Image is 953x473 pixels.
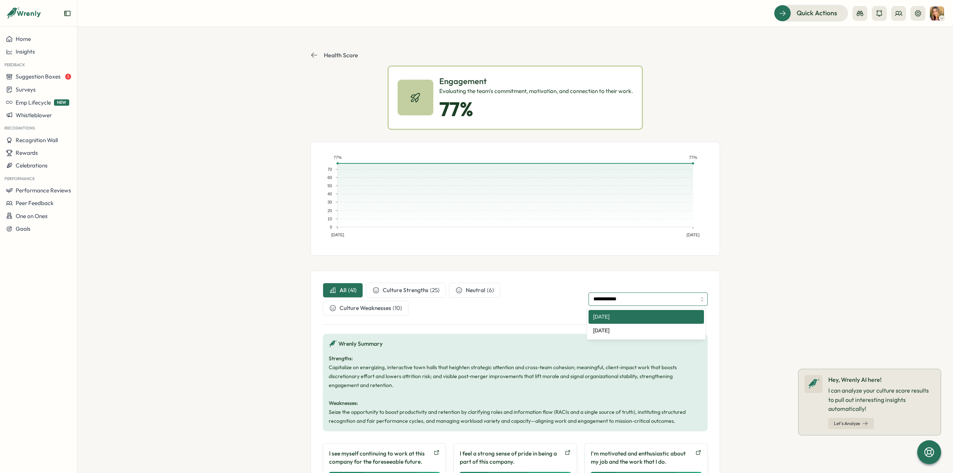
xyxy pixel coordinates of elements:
strong: Strengths: [329,355,353,362]
span: Recognition Wall [16,137,58,144]
span: 1 [65,74,71,80]
span: Culture Weaknesses [340,304,391,312]
button: Quick Actions [774,5,848,21]
text: [DATE] [686,233,699,237]
span: Surveys [16,86,36,93]
span: Performance Reviews [16,187,71,194]
span: NEW [54,99,69,106]
button: Culture Weaknesses(10) [323,301,408,316]
text: 60 [328,175,332,180]
span: Celebrations [16,162,48,169]
span: Culture Strengths [383,286,428,294]
button: Neutral(6) [449,283,500,298]
span: Wrenly Summary [338,340,383,348]
span: Suggestion Boxes [16,73,61,80]
div: [DATE] [589,310,704,324]
span: Home [16,35,31,42]
p: I can analyze your culture score results to pull out interesting insights automatically! [828,386,935,413]
a: Open survey in new tab [434,450,440,466]
div: ( 25 ) [430,286,440,294]
span: One on Ones [16,212,48,220]
span: Peer Feedback [16,199,54,207]
text: 0 [330,225,332,229]
p: Engagement [439,76,633,87]
p: Health Score [324,52,358,58]
div: Evaluating the team's commitment, motivation, and connection to their work. [439,87,633,95]
span: All [340,286,347,294]
p: 77 % [439,98,633,120]
span: Goals [16,225,31,232]
text: 70 [328,167,332,172]
a: Open survey in new tab [695,450,701,466]
div: Capitalize on energizing, interactive town halls that heighten strategic attention and cross-team... [329,354,702,425]
div: ( 41 ) [348,286,357,294]
text: 40 [328,192,332,196]
p: I see myself continuing to work at this company for the foreseeable future. [329,450,431,466]
text: 30 [328,200,332,204]
text: 10 [328,217,332,221]
strong: Weaknesses: [329,400,358,406]
text: [DATE] [331,233,344,237]
p: Hey, Wrenly AI here! [828,375,935,384]
span: Emp Lifecycle [16,99,51,106]
button: Expand sidebar [64,10,71,17]
span: Whistleblower [16,112,52,119]
span: Neutral [466,286,485,294]
span: Let's Analyze [834,421,860,426]
img: Tarin O'Neill [930,6,944,20]
text: 50 [328,183,332,188]
a: Open survey in new tab [565,450,571,466]
button: Let's Analyze [828,418,874,429]
div: ( 6 ) [487,286,494,294]
p: I'm motivated and enthusiastic about my job and the work that I do. [591,450,692,466]
button: Culture Strengths(25) [366,283,446,298]
p: I feel a strong sense of pride in being a part of this company. [460,450,561,466]
span: Quick Actions [797,8,837,18]
span: Insights [16,48,35,55]
div: [DATE] [589,324,704,338]
span: Rewards [16,149,38,156]
button: All(41) [323,283,363,298]
button: Health Score [310,51,358,59]
text: 20 [328,208,332,213]
div: ( 10 ) [393,304,402,312]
